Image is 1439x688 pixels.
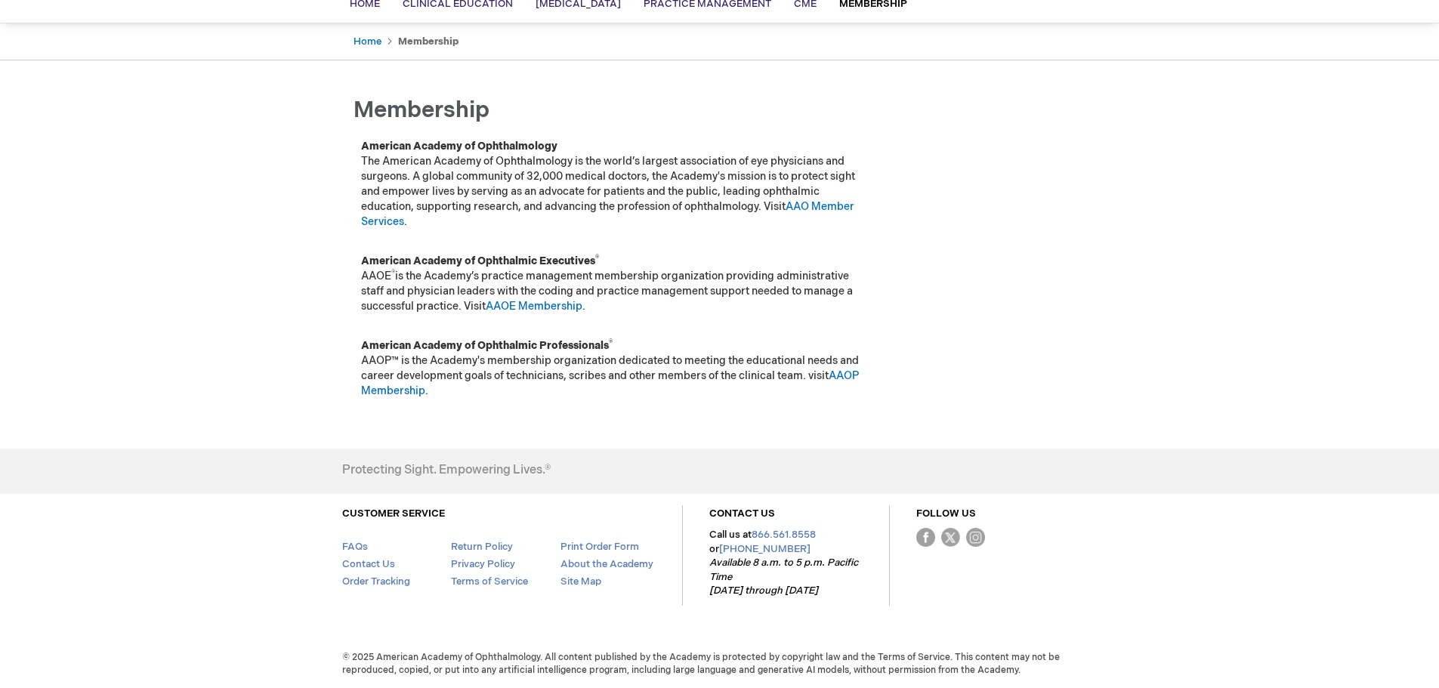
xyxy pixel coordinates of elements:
[331,651,1109,677] span: © 2025 American Academy of Ophthalmology. All content published by the Academy is protected by co...
[916,508,976,520] a: FOLLOW US
[709,557,858,597] em: Available 8 a.m. to 5 p.m. Pacific Time [DATE] through [DATE]
[916,528,935,547] img: Facebook
[361,339,613,352] strong: American Academy of Ophthalmic Professionals
[966,528,985,547] img: instagram
[451,541,513,553] a: Return Policy
[560,558,653,570] a: About the Academy
[361,338,867,399] p: AAOP™ is the Academy's membership organization dedicated to meeting the educational needs and car...
[342,575,410,588] a: Order Tracking
[361,139,867,230] p: The American Academy of Ophthalmology is the world’s largest association of eye physicians and su...
[609,338,613,347] sup: ®
[941,528,960,547] img: Twitter
[595,254,599,263] sup: ®
[451,558,515,570] a: Privacy Policy
[361,140,557,153] strong: American Academy of Ophthalmology
[342,541,368,553] a: FAQs
[354,97,489,124] span: Membership
[391,269,395,278] sup: ®
[354,35,381,48] a: Home
[361,255,599,267] strong: American Academy of Ophthalmic Executives
[342,558,395,570] a: Contact Us
[719,543,811,555] a: [PHONE_NUMBER]
[361,254,867,314] p: AAOE is the Academy’s practice management membership organization providing administrative staff ...
[752,529,816,541] a: 866.561.8558
[342,508,445,520] a: CUSTOMER SERVICE
[398,35,459,48] strong: Membership
[342,464,551,477] h4: Protecting Sight. Empowering Lives.®
[451,575,528,588] a: Terms of Service
[486,300,582,313] a: AAOE Membership
[709,528,863,598] p: Call us at or
[560,541,639,553] a: Print Order Form
[560,575,601,588] a: Site Map
[709,508,775,520] a: CONTACT US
